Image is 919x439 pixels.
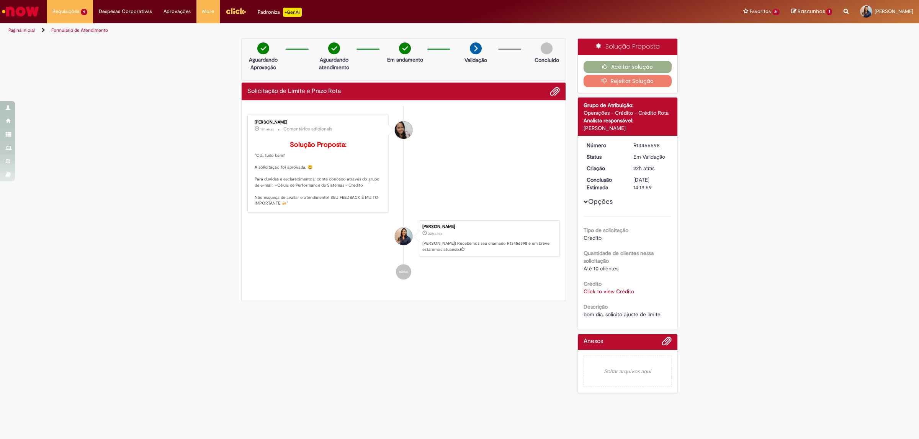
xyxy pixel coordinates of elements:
a: Página inicial [8,27,35,33]
img: check-circle-green.png [328,42,340,54]
div: Solução Proposta [578,39,678,55]
span: 31 [772,9,780,15]
h2: Anexos [584,338,603,345]
img: check-circle-green.png [399,42,411,54]
div: Valeria Maria Da Conceicao [395,121,412,139]
p: Concluído [535,56,559,64]
div: Jamille Teixeira Rocha [395,228,412,245]
b: Crédito [584,280,602,287]
span: bom dia. solicito ajuste de limite [584,311,661,318]
div: Analista responsável: [584,117,672,124]
img: img-circle-grey.png [541,42,553,54]
button: Adicionar anexos [550,86,560,96]
p: [PERSON_NAME]! Recebemos seu chamado R13456598 e em breve estaremos atuando. [422,241,556,252]
button: Aceitar solução [584,61,672,73]
a: Click to view Crédito [584,288,634,295]
span: Até 10 clientes [584,265,618,272]
button: Adicionar anexos [662,336,672,350]
a: Rascunhos [791,8,832,15]
a: Formulário de Atendimento [51,27,108,33]
div: R13456598 [633,141,669,149]
img: click_logo_yellow_360x200.png [226,5,246,17]
img: ServiceNow [1,4,40,19]
small: Comentários adicionais [283,126,332,132]
dt: Conclusão Estimada [581,176,628,191]
span: 22h atrás [633,165,654,172]
span: 9 [81,9,87,15]
span: Requisições [52,8,79,15]
time: 28/08/2025 10:19:55 [633,165,654,172]
button: Rejeitar Solução [584,75,672,87]
p: Aguardando Aprovação [245,56,282,71]
dt: Status [581,153,628,161]
b: Solução Proposta: [290,140,347,149]
span: Favoritos [750,8,771,15]
h2: Solicitação de Limite e Prazo Rota Histórico de tíquete [247,88,341,95]
div: [PERSON_NAME] [255,120,382,125]
div: Operações - Crédito - Crédito Rota [584,109,672,117]
b: Descrição [584,303,608,310]
img: check-circle-green.png [257,42,269,54]
span: 22h atrás [428,231,442,236]
p: Validação [464,56,487,64]
span: More [202,8,214,15]
div: Padroniza [258,8,302,17]
time: 28/08/2025 14:05:18 [260,127,274,132]
div: [PERSON_NAME] [422,224,556,229]
ul: Histórico de tíquete [247,106,560,288]
div: 28/08/2025 10:19:55 [633,164,669,172]
time: 28/08/2025 10:19:55 [428,231,442,236]
img: arrow-next.png [470,42,482,54]
span: 1 [826,8,832,15]
li: Jamille Teixeira Rocha [247,220,560,257]
b: Quantidade de clientes nessa solicitação [584,250,654,264]
p: Aguardando atendimento [316,56,353,71]
span: [PERSON_NAME] [875,8,913,15]
p: Em andamento [387,56,423,63]
div: [DATE] 14:19:59 [633,176,669,191]
div: Grupo de Atribuição: [584,101,672,109]
ul: Trilhas de página [6,23,607,37]
dt: Número [581,141,628,149]
span: 18h atrás [260,127,274,132]
p: "Olá, tudo bem? A solicitação foi aprovada. 😀 Para dúvidas e esclarecimentos, conte conosco atrav... [255,141,382,206]
span: Rascunhos [798,8,825,15]
div: Em Validação [633,153,669,161]
span: Crédito [584,234,602,241]
span: Aprovações [164,8,191,15]
dt: Criação [581,164,628,172]
p: +GenAi [283,8,302,17]
b: Tipo de solicitação [584,227,628,234]
span: Despesas Corporativas [99,8,152,15]
div: [PERSON_NAME] [584,124,672,132]
em: Soltar arquivos aqui [584,356,672,387]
